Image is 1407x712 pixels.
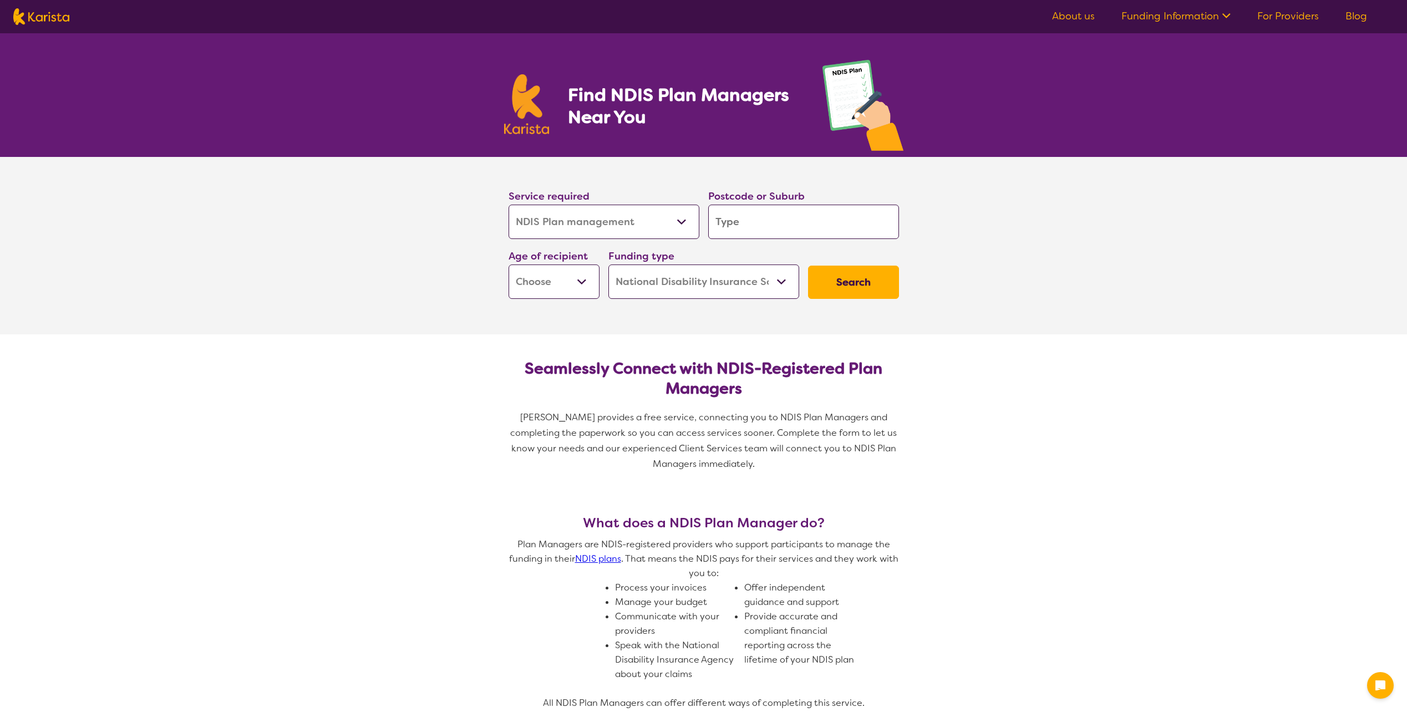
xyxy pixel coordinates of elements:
[615,638,735,682] li: Speak with the National Disability Insurance Agency about your claims
[510,411,899,470] span: [PERSON_NAME] provides a free service, connecting you to NDIS Plan Managers and completing the pa...
[504,537,903,581] p: Plan Managers are NDIS-registered providers who support participants to manage the funding in the...
[808,266,899,299] button: Search
[1345,9,1367,23] a: Blog
[1052,9,1095,23] a: About us
[575,553,621,564] a: NDIS plans
[509,190,590,203] label: Service required
[708,205,899,239] input: Type
[608,250,674,263] label: Funding type
[13,8,69,25] img: Karista logo
[568,84,800,128] h1: Find NDIS Plan Managers Near You
[1121,9,1231,23] a: Funding Information
[744,609,865,667] li: Provide accurate and compliant financial reporting across the lifetime of your NDIS plan
[822,60,903,157] img: plan-management
[744,581,865,609] li: Offer independent guidance and support
[504,74,550,134] img: Karista logo
[504,696,903,710] p: All NDIS Plan Managers can offer different ways of completing this service.
[615,581,735,595] li: Process your invoices
[615,609,735,638] li: Communicate with your providers
[1257,9,1319,23] a: For Providers
[615,595,735,609] li: Manage your budget
[504,515,903,531] h3: What does a NDIS Plan Manager do?
[517,359,890,399] h2: Seamlessly Connect with NDIS-Registered Plan Managers
[509,250,588,263] label: Age of recipient
[708,190,805,203] label: Postcode or Suburb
